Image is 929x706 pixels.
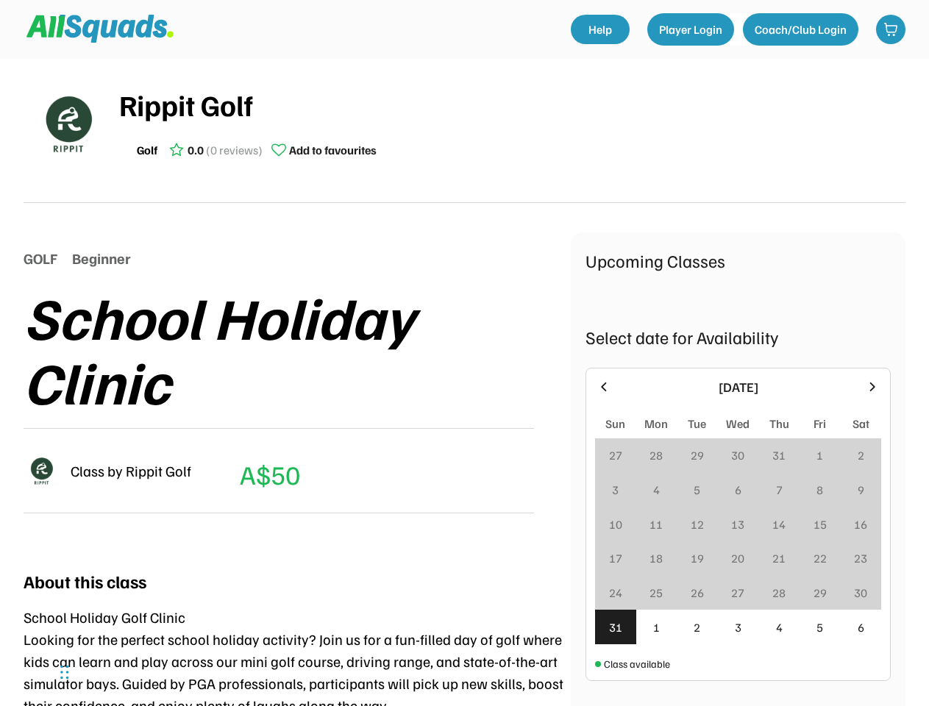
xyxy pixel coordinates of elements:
[620,377,856,397] div: [DATE]
[688,415,706,432] div: Tue
[772,516,786,533] div: 14
[649,584,663,602] div: 25
[814,584,827,602] div: 29
[585,324,891,350] div: Select date for Availability
[731,516,744,533] div: 13
[71,460,191,482] div: Class by Rippit Golf
[854,549,867,567] div: 23
[726,415,750,432] div: Wed
[854,584,867,602] div: 30
[858,446,864,464] div: 2
[609,516,622,533] div: 10
[612,481,619,499] div: 3
[609,584,622,602] div: 24
[769,415,789,432] div: Thu
[137,141,157,159] div: Golf
[649,446,663,464] div: 28
[604,656,670,671] div: Class available
[816,446,823,464] div: 1
[240,454,300,494] div: A$50
[772,549,786,567] div: 21
[585,247,891,274] div: Upcoming Classes
[772,584,786,602] div: 28
[609,618,622,636] div: 31
[72,247,131,269] div: Beginner
[653,481,660,499] div: 4
[731,584,744,602] div: 27
[853,415,869,432] div: Sat
[31,87,104,160] img: Rippitlogov2_green.png
[188,141,204,159] div: 0.0
[735,481,741,499] div: 6
[814,516,827,533] div: 15
[743,13,858,46] button: Coach/Club Login
[694,618,700,636] div: 2
[858,481,864,499] div: 9
[691,516,704,533] div: 12
[24,284,571,413] div: School Holiday Clinic
[731,446,744,464] div: 30
[776,618,783,636] div: 4
[289,141,377,159] div: Add to favourites
[649,549,663,567] div: 18
[206,141,263,159] div: (0 reviews)
[691,549,704,567] div: 19
[647,13,734,46] button: Player Login
[691,446,704,464] div: 29
[609,549,622,567] div: 17
[858,618,864,636] div: 6
[772,446,786,464] div: 31
[653,618,660,636] div: 1
[854,516,867,533] div: 16
[731,549,744,567] div: 20
[644,415,668,432] div: Mon
[694,481,700,499] div: 5
[605,415,625,432] div: Sun
[883,22,898,37] img: shopping-cart-01%20%281%29.svg
[24,453,59,488] img: Rippitlogov2_green.png
[816,618,823,636] div: 5
[816,481,823,499] div: 8
[24,568,146,594] div: About this class
[691,584,704,602] div: 26
[26,15,174,43] img: Squad%20Logo.svg
[571,15,630,44] a: Help
[119,82,905,126] div: Rippit Golf
[814,549,827,567] div: 22
[776,481,783,499] div: 7
[24,247,57,269] div: GOLF
[609,446,622,464] div: 27
[735,618,741,636] div: 3
[814,415,826,432] div: Fri
[649,516,663,533] div: 11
